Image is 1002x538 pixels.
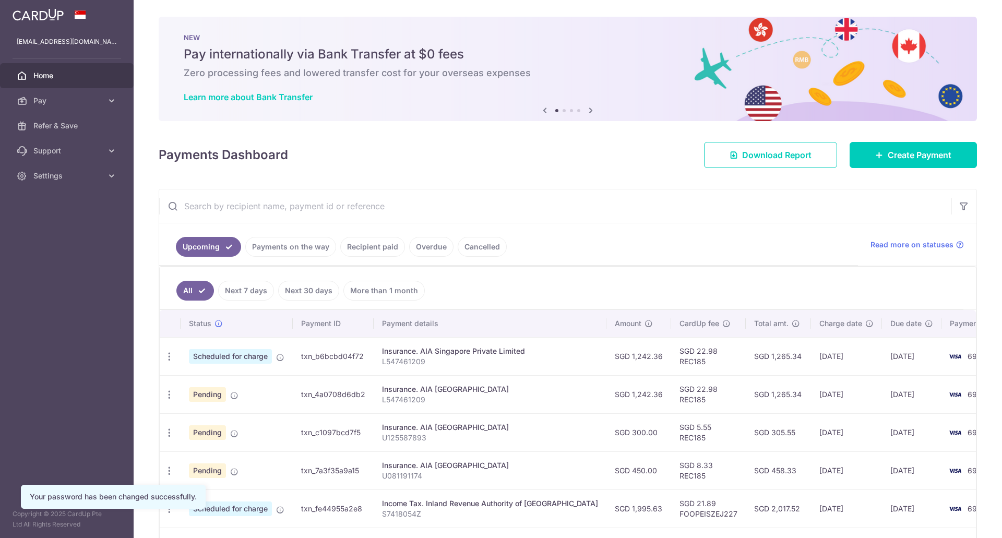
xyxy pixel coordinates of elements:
span: Scheduled for charge [189,501,272,516]
td: [DATE] [811,413,882,451]
img: Bank Card [945,388,965,401]
div: Insurance. AIA [GEOGRAPHIC_DATA] [382,384,598,394]
h6: Zero processing fees and lowered transfer cost for your overseas expenses [184,67,952,79]
div: Insurance. AIA [GEOGRAPHIC_DATA] [382,422,598,433]
a: Payments on the way [245,237,336,257]
td: SGD 305.55 [746,413,811,451]
td: SGD 458.33 [746,451,811,489]
td: [DATE] [882,337,941,375]
td: SGD 1,265.34 [746,375,811,413]
span: 6968 [968,428,986,437]
span: Status [189,318,211,329]
h4: Payments Dashboard [159,146,288,164]
a: Create Payment [850,142,977,168]
input: Search by recipient name, payment id or reference [159,189,951,223]
td: txn_b6bcbd04f72 [293,337,374,375]
p: S7418054Z [382,509,598,519]
span: Home [33,70,102,81]
div: Insurance. AIA [GEOGRAPHIC_DATA] [382,460,598,471]
span: Settings [33,171,102,181]
span: Scheduled for charge [189,349,272,364]
th: Payment ID [293,310,374,337]
span: 6968 [968,504,986,513]
a: All [176,281,214,301]
span: Create Payment [888,149,951,161]
img: Bank Card [945,503,965,515]
a: More than 1 month [343,281,425,301]
span: Read more on statuses [870,240,953,250]
span: Amount [615,318,641,329]
p: L547461209 [382,394,598,405]
th: Payment details [374,310,606,337]
span: Pending [189,463,226,478]
td: SGD 22.98 REC185 [671,375,746,413]
td: SGD 5.55 REC185 [671,413,746,451]
a: Learn more about Bank Transfer [184,92,313,102]
td: txn_7a3f35a9a15 [293,451,374,489]
img: Bank Card [945,426,965,439]
p: U081191174 [382,471,598,481]
td: [DATE] [882,451,941,489]
div: Your password has been changed successfully. [30,492,197,502]
td: SGD 1,265.34 [746,337,811,375]
h5: Pay internationally via Bank Transfer at $0 fees [184,46,952,63]
td: SGD 8.33 REC185 [671,451,746,489]
span: Total amt. [754,318,789,329]
p: L547461209 [382,356,598,367]
td: [DATE] [811,451,882,489]
div: Insurance. AIA Singapore Private Limited [382,346,598,356]
td: [DATE] [882,375,941,413]
span: Pending [189,425,226,440]
a: Read more on statuses [870,240,964,250]
span: Pay [33,95,102,106]
a: Overdue [409,237,454,257]
td: txn_fe44955a2e8 [293,489,374,528]
a: Cancelled [458,237,507,257]
td: [DATE] [882,413,941,451]
td: SGD 1,242.36 [606,375,671,413]
span: CardUp fee [679,318,719,329]
a: Recipient paid [340,237,405,257]
td: txn_4a0708d6db2 [293,375,374,413]
a: Download Report [704,142,837,168]
span: Download Report [742,149,812,161]
span: 6968 [968,466,986,475]
span: Due date [890,318,922,329]
span: Pending [189,387,226,402]
td: [DATE] [811,489,882,528]
span: 6968 [968,390,986,399]
a: Next 30 days [278,281,339,301]
img: CardUp [13,8,64,21]
a: Next 7 days [218,281,274,301]
div: Income Tax. Inland Revenue Authority of [GEOGRAPHIC_DATA] [382,498,598,509]
p: U125587893 [382,433,598,443]
p: NEW [184,33,952,42]
td: SGD 1,995.63 [606,489,671,528]
td: SGD 21.89 FOOPEISZEJ227 [671,489,746,528]
span: Refer & Save [33,121,102,131]
img: Bank transfer banner [159,17,977,121]
span: Support [33,146,102,156]
td: [DATE] [882,489,941,528]
span: Charge date [819,318,862,329]
img: Bank Card [945,350,965,363]
a: Upcoming [176,237,241,257]
td: [DATE] [811,375,882,413]
td: SGD 1,242.36 [606,337,671,375]
td: SGD 22.98 REC185 [671,337,746,375]
td: SGD 2,017.52 [746,489,811,528]
td: txn_c1097bcd7f5 [293,413,374,451]
td: SGD 300.00 [606,413,671,451]
span: 6968 [968,352,986,361]
td: [DATE] [811,337,882,375]
img: Bank Card [945,464,965,477]
td: SGD 450.00 [606,451,671,489]
p: [EMAIL_ADDRESS][DOMAIN_NAME] [17,37,117,47]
